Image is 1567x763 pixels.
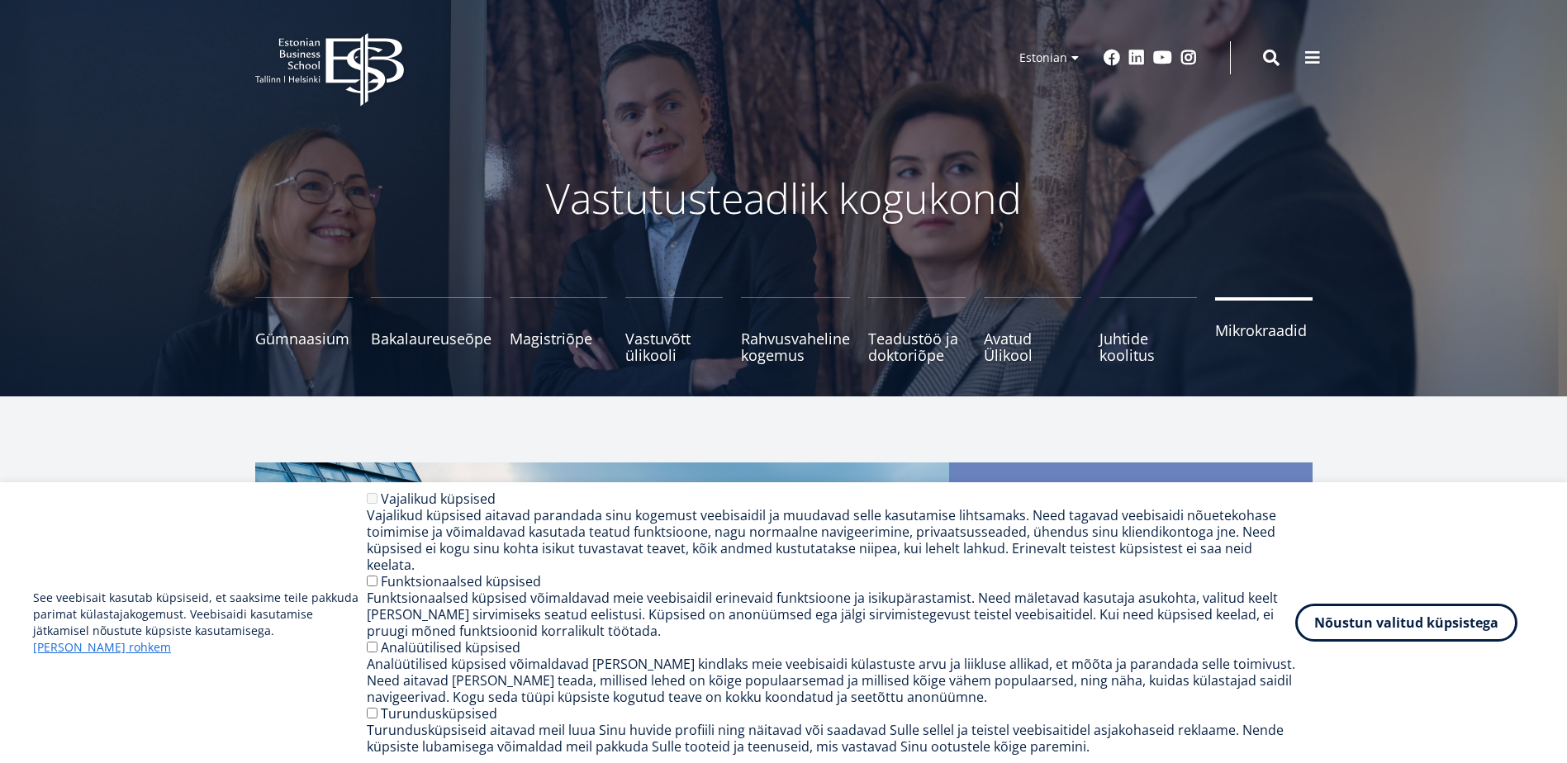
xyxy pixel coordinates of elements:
[255,330,353,347] span: Gümnaasium
[868,330,966,363] span: Teadustöö ja doktoriõpe
[1215,322,1313,339] span: Mikrokraadid
[625,330,723,363] span: Vastuvõtt ülikooli
[381,572,541,590] label: Funktsionaalsed küpsised
[1099,330,1197,363] span: Juhtide koolitus
[984,297,1081,363] a: Avatud Ülikool
[868,297,966,363] a: Teadustöö ja doktoriõpe
[1153,50,1172,66] a: Youtube
[367,722,1295,755] div: Turundusküpsiseid aitavad meil luua Sinu huvide profiili ning näitavad või saadavad Sulle sellel ...
[741,330,850,363] span: Rahvusvaheline kogemus
[741,297,850,363] a: Rahvusvaheline kogemus
[625,297,723,363] a: Vastuvõtt ülikooli
[1099,297,1197,363] a: Juhtide koolitus
[984,330,1081,363] span: Avatud Ülikool
[346,173,1222,223] p: Vastutusteadlik kogukond
[1128,50,1145,66] a: Linkedin
[33,590,367,656] p: See veebisait kasutab küpsiseid, et saaksime teile pakkuda parimat külastajakogemust. Veebisaidi ...
[367,507,1295,573] div: Vajalikud küpsised aitavad parandada sinu kogemust veebisaidil ja muudavad selle kasutamise lihts...
[510,330,607,347] span: Magistriõpe
[367,590,1295,639] div: Funktsionaalsed küpsised võimaldavad meie veebisaidil erinevaid funktsioone ja isikupärastamist. ...
[371,297,491,363] a: Bakalaureuseõpe
[1180,50,1197,66] a: Instagram
[381,704,497,723] label: Turundusküpsised
[381,638,520,656] label: Analüütilised küpsised
[367,656,1295,705] div: Analüütilised küpsised võimaldavad [PERSON_NAME] kindlaks meie veebisaidi külastuste arvu ja liik...
[255,297,353,363] a: Gümnaasium
[33,639,171,656] a: [PERSON_NAME] rohkem
[371,330,491,347] span: Bakalaureuseõpe
[1295,604,1517,642] button: Nõustun valitud küpsistega
[1104,50,1120,66] a: Facebook
[510,297,607,363] a: Magistriõpe
[1215,297,1313,363] a: Mikrokraadid
[381,490,496,508] label: Vajalikud küpsised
